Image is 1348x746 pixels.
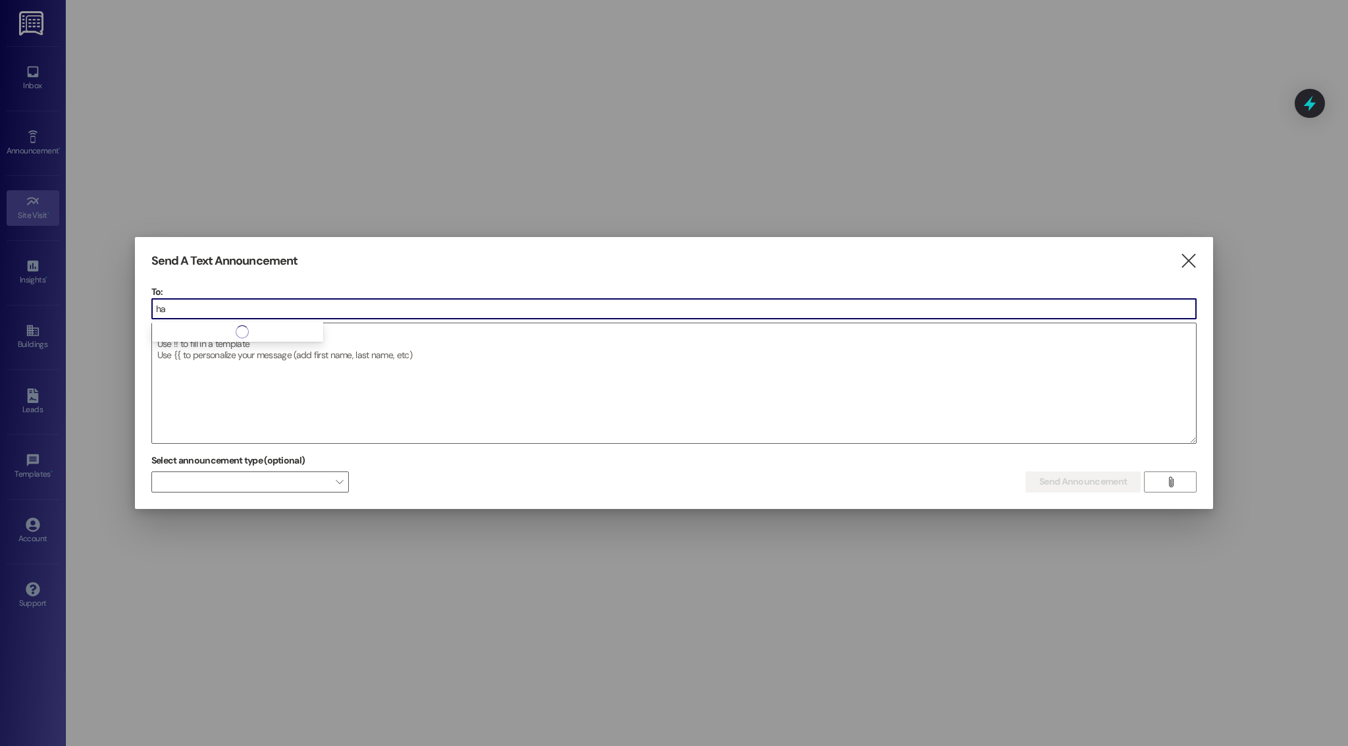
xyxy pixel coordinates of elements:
h3: Send A Text Announcement [151,253,298,269]
i:  [1179,254,1197,268]
span: Send Announcement [1039,475,1127,489]
label: Select announcement type (optional) [151,450,305,471]
input: Type to select the units, buildings, or communities you want to message. (e.g. 'Unit 1A', 'Buildi... [152,299,1196,319]
i:  [1166,477,1176,487]
p: To: [151,285,1197,298]
button: Send Announcement [1025,471,1141,493]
